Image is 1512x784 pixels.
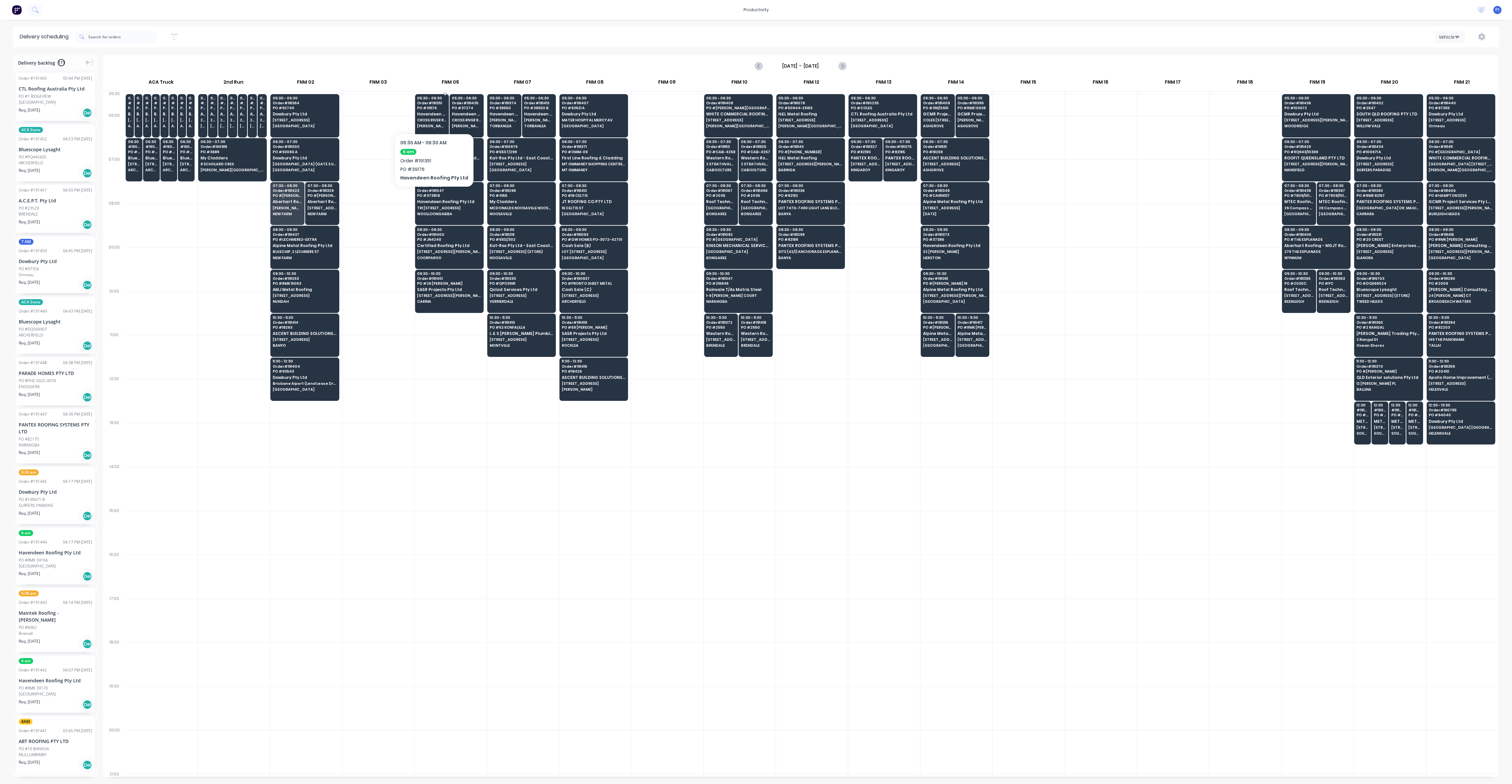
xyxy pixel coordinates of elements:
[19,154,47,160] div: PO #PQ445605
[923,145,987,149] span: Order # 191131
[260,124,265,128] span: [PERSON_NAME]
[180,96,184,100] span: 05:30
[562,101,625,105] span: Order # 191407
[273,145,336,149] span: Order # 191300
[200,124,205,128] span: [PERSON_NAME]
[923,118,953,122] span: COLES [STREET_ADDRESS][PERSON_NAME]
[163,101,166,105] span: # 190407
[220,124,225,128] span: [PERSON_NAME]
[562,118,625,122] span: MATER HOSPITAL MERCY AV
[240,96,245,100] span: 05:30
[562,150,625,154] span: PO # OMM-09
[1284,140,1348,144] span: 06:30 - 07:30
[250,96,255,100] span: 05:30
[136,106,140,110] span: PO # DQ569350
[490,106,519,110] span: PO # 38550
[1064,76,1136,91] div: FNM 16
[490,96,519,100] span: 05:30 - 06:30
[524,124,554,128] span: TORBANLEA
[1284,112,1348,116] span: Dowbury Pty Ltd
[524,106,554,110] span: PO # 38550 B
[923,150,987,154] span: PO # 18259
[992,76,1064,91] div: FNM 15
[490,162,553,166] span: [STREET_ADDRESS]
[703,76,775,91] div: FNM 10
[851,140,880,144] span: 06:30 - 07:30
[154,101,157,105] span: # 190741
[778,112,842,116] span: H&L Metal Roofing
[163,106,166,110] span: PO # DQ569163
[273,150,336,154] span: PO # 93060 A
[171,96,175,100] span: 05:30
[851,145,880,149] span: Order # 191327
[417,118,447,122] span: CROSS RIVER RAIL [GEOGRAPHIC_DATA]
[1356,112,1420,116] span: SOUTH QLD ROOFING PTY LTD
[778,156,842,160] span: H&L Metal Roofing
[1284,101,1348,105] span: Order # 191436
[154,118,157,122] span: [STREET_ADDRESS][PERSON_NAME] (STORE)
[1429,145,1492,149] span: Order # 191411
[1429,124,1492,128] span: Ormeau
[180,156,192,160] span: Bluescope Lysaght
[163,96,166,100] span: 05:30
[19,99,92,105] div: [GEOGRAPHIC_DATA]
[154,124,157,128] span: ARCHERFIELD
[1356,124,1420,128] span: WILLOW VALE
[851,112,914,116] span: CTL Roofing Australia Pty Ltd
[1354,76,1425,91] div: FNM 20
[957,96,987,100] span: 05:30 - 06:30
[220,96,225,100] span: 05:30
[145,101,149,105] span: # 190959
[189,101,192,105] span: # 191325
[250,124,255,128] span: [PERSON_NAME]
[210,112,215,116] span: Apollo Home Improvement (QLD) Pty Ltd
[145,145,157,149] span: # 190821
[260,96,265,100] span: 05:30
[19,160,92,166] div: ARCHERFIELD
[1429,106,1492,110] span: PO # 97355
[414,76,486,91] div: FNM 06
[778,140,842,144] span: 06:30 - 07:30
[200,112,205,116] span: Apollo Home Improvement (QLD) Pty Ltd
[1495,7,1500,13] span: F1
[163,118,166,122] span: [STREET_ADDRESS][PERSON_NAME] (STORE)
[273,156,336,160] span: Dowbury Pty Ltd
[180,112,184,116] span: Bluescope Lysaght
[851,150,880,154] span: PO # 82190
[1426,76,1498,91] div: FNM 21
[417,112,447,116] span: Havendeen Roofing Pty Ltd
[923,140,987,144] span: 06:30 - 07:30
[562,106,625,110] span: PO # 93621 A
[125,76,197,91] div: ACA Truck
[1429,156,1492,160] span: WHITE COMMERCIAL ROOFING PTY LTD
[1356,101,1420,105] span: Order # 191402
[145,162,157,166] span: [STREET_ADDRESS]
[145,96,149,100] span: 05:30
[200,145,264,149] span: Order # 190918
[128,156,140,160] span: Bluescope Lysaght
[250,106,255,110] span: PO # 20273
[128,140,140,144] span: 06:30
[1284,106,1348,110] span: PO # 100672
[706,150,736,154] span: PO # CAB-4258
[417,106,447,110] span: PO # 39176
[923,156,987,160] span: ASCENT BUILDING SOLUTIONS PTY LTD
[706,140,736,144] span: 06:30 - 07:30
[452,106,481,110] span: PO # 37274
[230,96,235,100] span: 05:30
[848,76,920,91] div: FNM 13
[19,146,92,153] div: Bluescope Lysaght
[88,30,157,43] input: Search for orders
[524,96,554,100] span: 05:30 - 06:30
[631,76,703,91] div: FNM 09
[180,101,184,105] span: # 191162
[220,112,225,116] span: Apollo Home Improvement (QLD) Pty Ltd
[189,118,192,122] span: [STREET_ADDRESS][PERSON_NAME] (STORE)
[103,112,125,155] div: 06:00
[240,106,245,110] span: PO # 20408
[58,59,65,66] span: 171
[490,156,553,160] span: Kat-Rox Pty Ltd - East Coast Roofing QLD
[923,106,953,110] span: PO # 316/12651
[198,76,269,91] div: 2nd Run
[180,106,184,110] span: PO # DQ569792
